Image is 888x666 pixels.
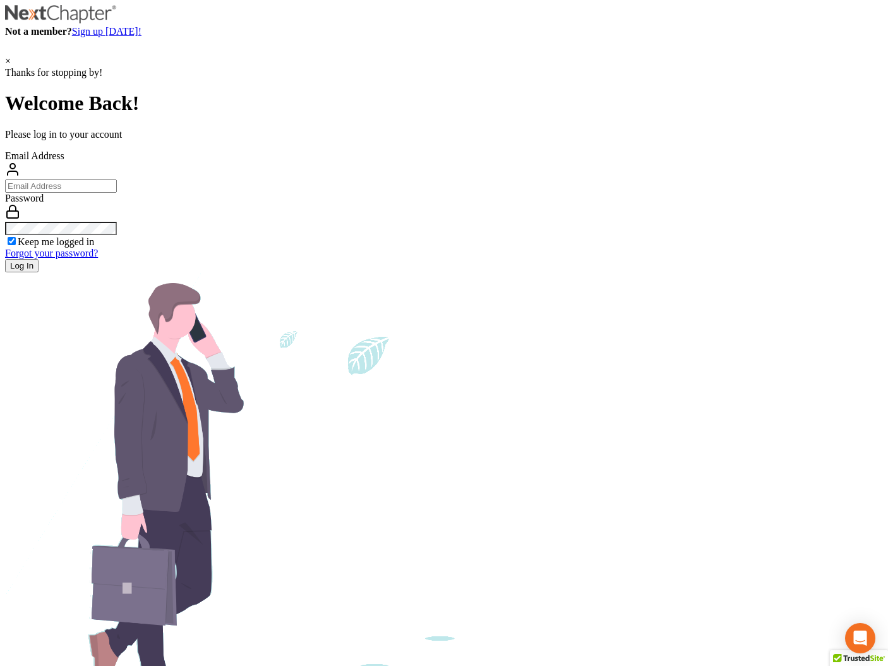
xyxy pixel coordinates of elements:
label: Password [5,193,44,203]
div: Open Intercom Messenger [845,623,875,653]
label: Email Address [5,150,64,161]
a: Sign up [DATE]! [72,26,141,37]
div: Thanks for stopping by! [5,67,883,78]
label: Keep me logged in [18,236,94,247]
input: Email Address [5,179,117,193]
strong: Not a member? [5,26,72,37]
p: Please log in to your account [5,129,883,140]
a: × [5,56,11,66]
input: Log In [5,259,39,272]
h1: Welcome Back! [5,92,883,115]
img: NextChapter [5,5,119,23]
a: Forgot your password? [5,248,98,258]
